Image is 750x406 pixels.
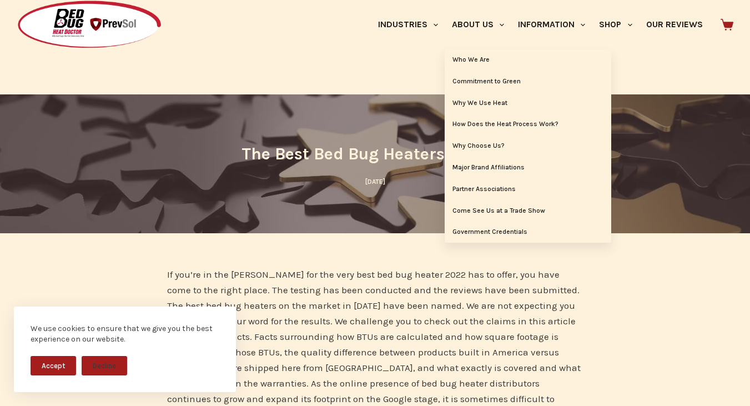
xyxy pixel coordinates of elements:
[31,323,219,345] div: We use cookies to ensure that we give you the best experience on our website.
[167,142,583,167] h1: The Best Bed Bug Heaters of 2022
[445,222,611,243] a: Government Credentials
[445,114,611,135] a: How Does the Heat Process Work?
[445,136,611,157] a: Why Choose Us?
[445,179,611,200] a: Partner Associations
[445,201,611,222] a: Come See Us at a Trade Show
[445,71,611,92] a: Commitment to Green
[82,356,127,375] button: Decline
[445,93,611,114] a: Why We Use Heat
[365,178,385,186] time: [DATE]
[31,356,76,375] button: Accept
[445,49,611,71] a: Who We Are
[445,157,611,178] a: Major Brand Affiliations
